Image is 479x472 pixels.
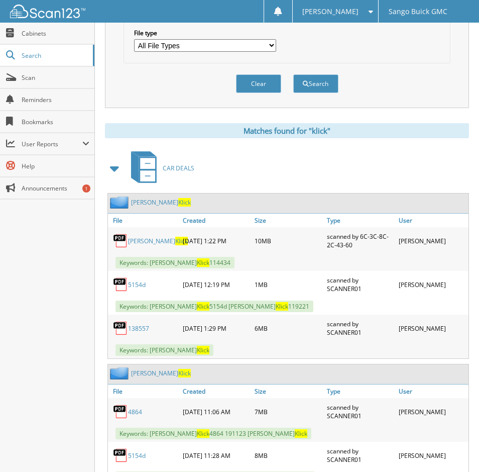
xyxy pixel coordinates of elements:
img: folder2.png [110,196,131,209]
a: Size [252,214,324,227]
span: Klick [197,258,209,267]
div: [DATE] 11:28 AM [180,444,253,466]
a: User [396,385,468,398]
a: [PERSON_NAME]Klick [131,369,191,377]
a: 5154d [128,451,146,460]
a: Created [180,385,253,398]
span: [PERSON_NAME] [302,9,358,15]
span: Bookmarks [22,118,89,126]
div: [PERSON_NAME] [396,444,468,466]
button: Clear [236,74,281,93]
div: [PERSON_NAME] [396,230,468,252]
a: CAR DEALS [125,148,194,188]
span: Klick [295,429,307,438]
span: CAR DEALS [163,164,194,172]
a: Created [180,214,253,227]
div: [DATE] 11:06 AM [180,401,253,423]
div: 1MB [252,273,324,296]
div: [DATE] 12:19 PM [180,273,253,296]
span: Keywords: [PERSON_NAME] 114434 [115,257,234,268]
img: PDF.png [113,233,128,248]
button: Search [293,74,338,93]
div: scanned by SCANNER01 [324,317,397,339]
span: Keywords: [PERSON_NAME] [115,344,213,356]
label: File type [134,29,276,37]
img: PDF.png [113,277,128,292]
span: Search [22,51,88,60]
a: Type [324,214,397,227]
span: Help [22,162,89,170]
div: Matches found for "klick" [105,123,469,138]
a: [PERSON_NAME]Klick [131,198,191,207]
div: [PERSON_NAME] [396,401,468,423]
span: Announcements [22,184,89,193]
a: 4864 [128,408,142,416]
span: Cabinets [22,29,89,38]
div: 1 [82,184,90,193]
div: 10MB [252,230,324,252]
div: 8MB [252,444,324,466]
span: Klick [175,237,188,245]
a: [PERSON_NAME]Klick [128,237,188,245]
span: Scan [22,73,89,82]
a: Size [252,385,324,398]
div: scanned by SCANNER01 [324,401,397,423]
a: 138557 [128,324,149,333]
span: Klick [197,429,209,438]
div: [DATE] 1:29 PM [180,317,253,339]
span: Klick [197,346,209,354]
img: PDF.png [113,404,128,419]
img: folder2.png [110,367,131,380]
span: Klick [276,302,288,311]
span: Reminders [22,96,89,104]
img: PDF.png [113,321,128,336]
div: scanned by 6C-3C-8C-2C-43-60 [324,230,397,252]
a: 5154d [128,280,146,289]
span: Sango Buick GMC [389,9,447,15]
span: Klick [197,302,209,311]
a: Type [324,385,397,398]
span: Klick [178,198,191,207]
img: PDF.png [113,448,128,463]
span: User Reports [22,140,82,148]
img: scan123-logo-white.svg [10,5,85,18]
div: 6MB [252,317,324,339]
div: 7MB [252,401,324,423]
div: scanned by SCANNER01 [324,273,397,296]
div: [PERSON_NAME] [396,317,468,339]
div: [DATE] 1:22 PM [180,230,253,252]
span: Klick [178,369,191,377]
a: File [108,385,180,398]
div: scanned by SCANNER01 [324,444,397,466]
a: File [108,214,180,227]
span: Keywords: [PERSON_NAME] 5154d [PERSON_NAME] 119221 [115,301,313,312]
div: [PERSON_NAME] [396,273,468,296]
a: User [396,214,468,227]
span: Keywords: [PERSON_NAME] 4864 191123 [PERSON_NAME] [115,428,311,439]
